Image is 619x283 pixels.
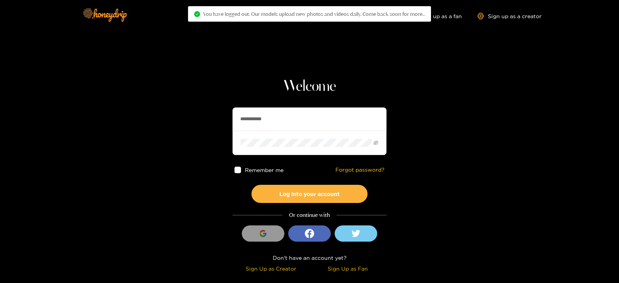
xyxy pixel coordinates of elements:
div: Don't have an account yet? [233,253,386,262]
span: eye-invisible [373,140,378,145]
h1: Welcome [233,77,386,96]
div: Sign Up as Fan [311,264,385,273]
a: Sign up as a creator [477,13,542,19]
button: Log into your account [251,185,368,203]
span: check-circle [194,11,200,17]
div: Sign Up as Creator [234,264,308,273]
span: Remember me [245,167,284,173]
a: Sign up as a fan [409,13,462,19]
a: Forgot password? [335,167,385,173]
span: You have logged out. Our models upload new photos and videos daily. Come back soon for more.. [203,11,425,17]
div: Or continue with [233,211,386,220]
